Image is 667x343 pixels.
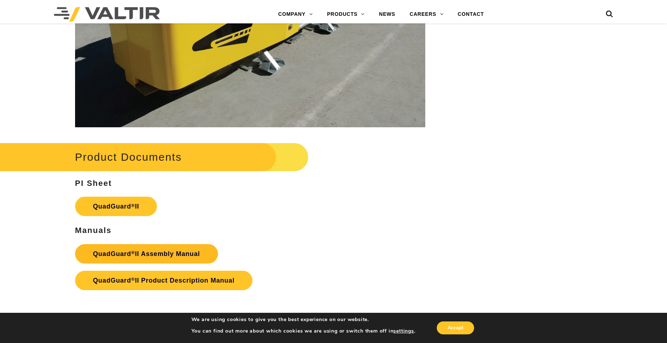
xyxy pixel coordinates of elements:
[131,250,135,255] sup: ®
[393,328,414,334] button: settings
[271,7,320,22] a: COMPANY
[131,203,135,208] sup: ®
[75,271,253,290] a: QuadGuard®II Product Description Manual
[75,226,112,235] strong: Manuals
[54,7,160,22] img: Valtir
[75,179,112,188] strong: PI Sheet
[75,244,218,264] a: QuadGuard®II Assembly Manual
[93,250,200,257] strong: QuadGuard II Assembly Manual
[437,321,474,334] button: Accept
[75,197,157,216] a: QuadGuard®II
[93,277,235,284] strong: QuadGuard II Product Description Manual
[450,7,491,22] a: CONTACT
[320,7,372,22] a: PRODUCTS
[402,7,450,22] a: CAREERS
[131,276,135,282] sup: ®
[191,328,416,334] p: You can find out more about which cookies we are using or switch them off in .
[191,316,416,323] p: We are using cookies to give you the best experience on our website.
[372,7,402,22] a: NEWS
